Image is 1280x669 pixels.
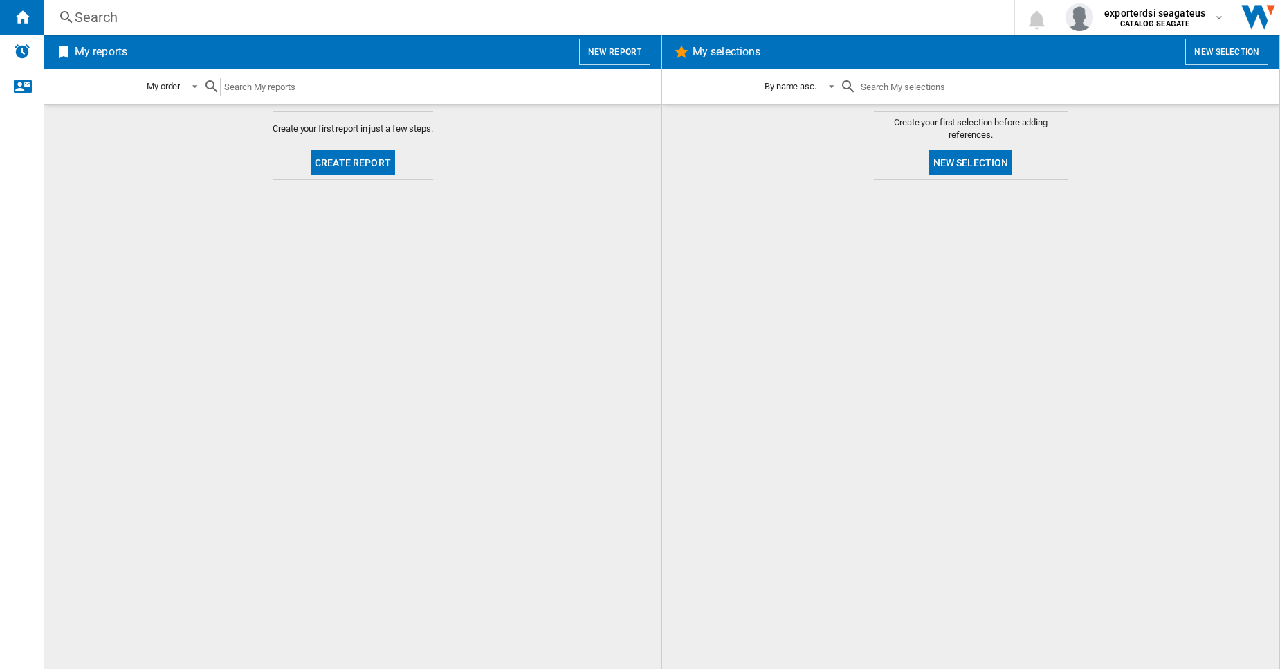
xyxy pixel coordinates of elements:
[75,8,978,27] div: Search
[579,39,650,65] button: New report
[220,78,560,96] input: Search My reports
[874,116,1068,141] span: Create your first selection before adding references.
[14,43,30,60] img: alerts-logo.svg
[1120,19,1189,28] b: CATALOG SEAGATE
[1104,6,1205,20] span: exporterdsi seagateus
[147,81,180,91] div: My order
[1185,39,1268,65] button: New selection
[690,39,763,65] h2: My selections
[273,123,433,135] span: Create your first report in just a few steps.
[72,39,130,65] h2: My reports
[1066,3,1093,31] img: profile.jpg
[857,78,1178,96] input: Search My selections
[311,150,395,175] button: Create report
[929,150,1013,175] button: New selection
[765,81,816,91] div: By name asc.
